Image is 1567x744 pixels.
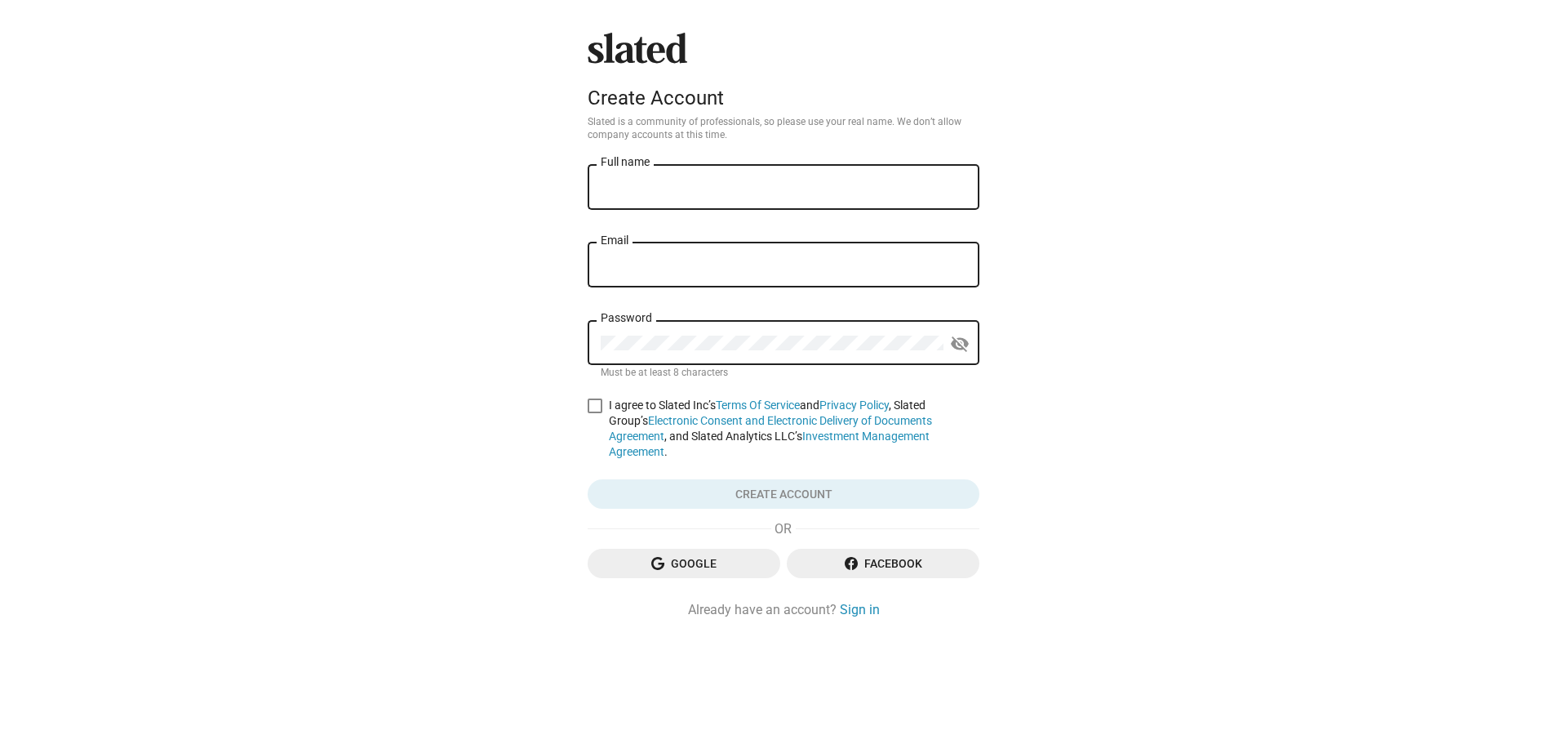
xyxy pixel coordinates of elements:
[819,399,889,412] a: Privacy Policy
[950,332,970,357] mat-icon: visibility_off
[588,601,979,618] div: Already have an account?
[943,327,976,360] button: Show password
[800,549,966,578] span: Facebook
[609,398,979,460] span: I agree to Slated Inc’s and , Slated Group’s , and Slated Analytics LLC’s .
[609,414,932,443] a: Electronic Consent and Electronic Delivery of Documents Agreement
[716,399,800,412] a: Terms Of Service
[787,549,979,578] button: Facebook
[588,87,979,109] div: Create Account
[840,601,880,618] a: Sign in
[588,116,979,142] p: Slated is a community of professionals, so please use your real name. We don’t allow company acco...
[588,33,979,116] sl-branding: Create Account
[601,549,767,578] span: Google
[601,367,728,380] mat-hint: Must be at least 8 characters
[588,549,780,578] button: Google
